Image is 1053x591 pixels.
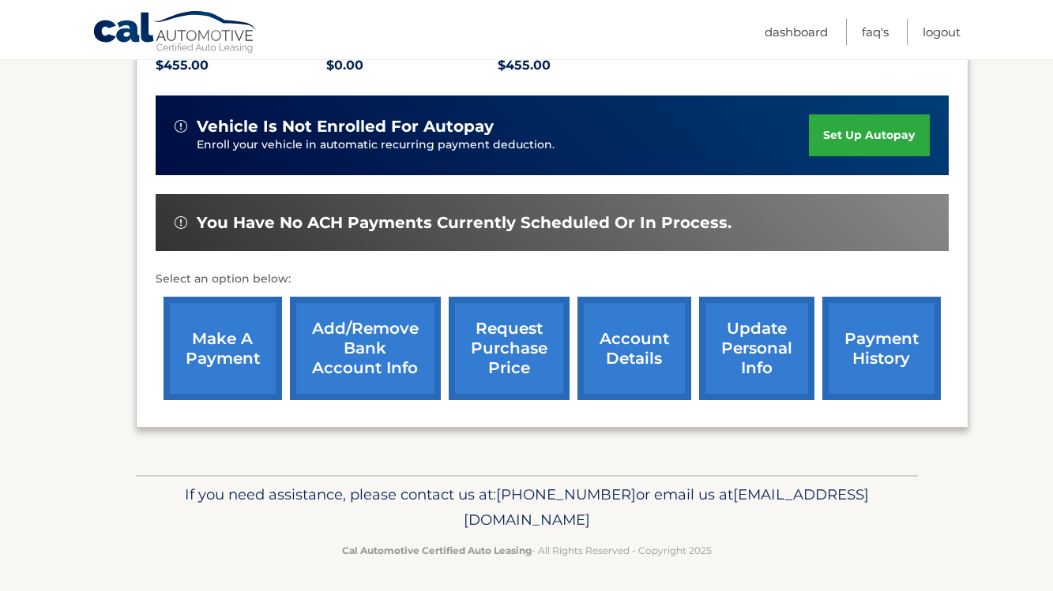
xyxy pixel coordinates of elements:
[765,19,828,45] a: Dashboard
[92,10,258,56] a: Cal Automotive
[197,137,810,154] p: Enroll your vehicle in automatic recurring payment deduction.
[197,213,731,233] span: You have no ACH payments currently scheduled or in process.
[862,19,889,45] a: FAQ's
[146,542,908,559] p: - All Rights Reserved - Copyright 2025
[326,54,498,77] p: $0.00
[577,297,691,400] a: account details
[164,297,282,400] a: make a payment
[464,485,869,529] span: [EMAIL_ADDRESS][DOMAIN_NAME]
[175,216,187,229] img: alert-white.svg
[146,482,908,533] p: If you need assistance, please contact us at: or email us at
[923,19,961,45] a: Logout
[496,485,636,503] span: [PHONE_NUMBER]
[342,544,532,556] strong: Cal Automotive Certified Auto Leasing
[809,114,929,156] a: set up autopay
[498,54,669,77] p: $455.00
[290,297,441,400] a: Add/Remove bank account info
[156,54,327,77] p: $455.00
[822,297,941,400] a: payment history
[156,270,949,289] p: Select an option below:
[449,297,570,400] a: request purchase price
[197,117,494,137] span: vehicle is not enrolled for autopay
[175,120,187,133] img: alert-white.svg
[699,297,814,400] a: update personal info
